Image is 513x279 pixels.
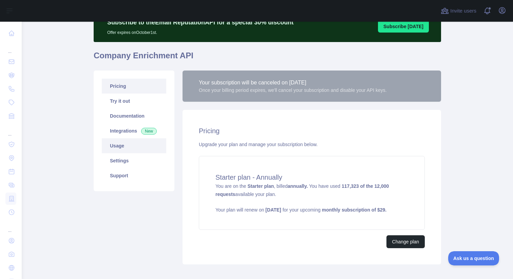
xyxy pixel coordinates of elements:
a: Try it out [102,94,166,108]
a: Settings [102,153,166,168]
a: Integrations New [102,123,166,138]
h1: Company Enrichment API [94,50,441,66]
span: New [141,128,157,135]
h4: Starter plan - Annually [215,173,408,182]
iframe: Toggle Customer Support [448,251,499,265]
div: ... [5,41,16,54]
div: ... [5,123,16,137]
a: Support [102,168,166,183]
div: Your subscription will be canceled on [DATE] [199,79,387,87]
a: Usage [102,138,166,153]
button: Invite users [439,5,478,16]
span: You are on the , billed You have used available your plan. [215,183,408,213]
a: Pricing [102,79,166,94]
p: Subscribe to the Email Reputation API for a special 30 % discount [107,18,293,27]
h2: Pricing [199,126,425,136]
div: Upgrade your plan and manage your subscription below. [199,141,425,148]
div: ... [5,220,16,233]
strong: annually. [288,183,308,189]
strong: monthly subscription of $ 29 . [322,207,387,213]
strong: [DATE] [265,207,281,213]
button: Change plan [386,235,425,248]
div: Once your billing period expires, we'll cancel your subscription and disable your API keys. [199,87,387,94]
p: Offer expires on October 1st. [107,27,293,35]
strong: Starter plan [247,183,274,189]
button: Subscribe [DATE] [378,20,429,33]
p: Your plan will renew on for your upcoming [215,206,408,213]
a: Documentation [102,108,166,123]
span: Invite users [450,7,476,15]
